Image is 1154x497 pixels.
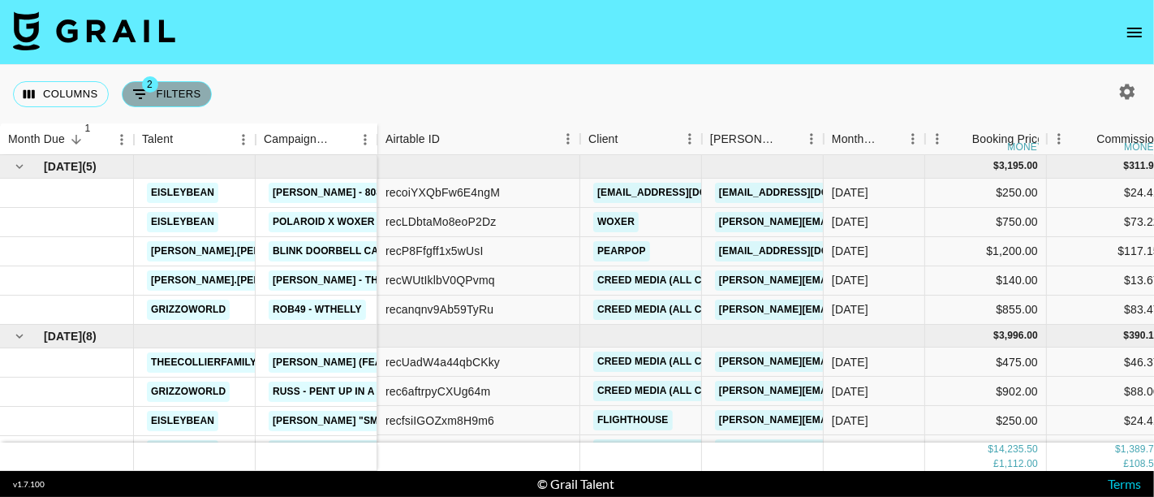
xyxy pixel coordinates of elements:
div: Talent [142,123,173,155]
a: Almost [DATE] - Enjoy the Ride [269,440,446,460]
div: Sep '25 [832,214,868,230]
a: ROB49 - WTHELLY [269,300,366,320]
div: recanqnv9Ab59TyRu [385,301,493,318]
button: Menu [925,127,949,151]
a: Creed Media (All Campaigns) [593,270,762,291]
a: theecollierfamily [147,352,261,373]
button: Sort [878,127,901,150]
button: Sort [949,127,972,150]
div: $ [1124,329,1130,343]
div: Sep '25 [832,243,868,259]
div: © Grail Talent [538,476,615,492]
div: Client [580,123,702,155]
a: [PERSON_NAME] - 808 HYMN [269,183,418,203]
button: open drawer [1118,16,1151,49]
div: Sep '25 [832,184,868,201]
a: Blink Doorbell Campaign [269,241,421,261]
div: Booker [702,123,824,155]
div: [PERSON_NAME] [710,123,777,155]
button: Sort [173,128,196,151]
a: [PERSON_NAME][EMAIL_ADDRESS][DOMAIN_NAME] [715,352,980,372]
div: 3,996.00 [999,329,1038,343]
div: Talent [134,123,256,155]
div: Airtable ID [385,123,440,155]
a: [PERSON_NAME].[PERSON_NAME] [147,270,325,291]
a: [PERSON_NAME] - The Twist (65th Anniversary) [269,270,531,291]
div: Month Due [824,123,925,155]
div: $237.00 [925,435,1047,465]
div: Airtable ID [377,123,580,155]
div: $ [1115,443,1121,456]
a: eisleybean [147,212,218,232]
a: Creed Media (All Campaigns) [593,439,762,460]
div: $902.00 [925,377,1047,406]
div: 1,112.00 [999,456,1038,470]
button: Sort [440,127,463,150]
span: ( 5 ) [82,158,97,175]
div: Campaign (Type) [256,123,377,155]
a: grizzoworld [147,300,230,320]
div: Sep '25 [832,301,868,318]
a: [PERSON_NAME][EMAIL_ADDRESS][DOMAIN_NAME] [715,270,980,291]
div: Client [588,123,618,155]
a: eisleybean [147,440,218,460]
button: Menu [1047,127,1071,151]
a: [PERSON_NAME][EMAIL_ADDRESS][DOMAIN_NAME] [715,381,980,401]
button: Menu [901,127,925,151]
a: [EMAIL_ADDRESS][DOMAIN_NAME] [715,183,897,203]
button: Menu [110,127,134,152]
span: [DATE] [44,328,82,344]
button: Menu [678,127,702,151]
div: $250.00 [925,406,1047,435]
button: Sort [1074,127,1096,150]
div: recWUtIklbV0QPvmq [385,272,495,288]
div: recP8Ffgff1x5wUsI [385,243,484,259]
div: money [1008,142,1044,152]
button: Menu [799,127,824,151]
a: Terms [1108,476,1141,491]
button: Menu [556,127,580,151]
div: £ [993,456,999,470]
div: $750.00 [925,208,1047,237]
a: eisleybean [147,183,218,203]
div: $140.00 [925,266,1047,296]
div: $475.00 [925,348,1047,377]
a: Creed Media (All Campaigns) [593,300,762,320]
button: Select columns [13,81,109,107]
div: rec6aftrpyCXUg64m [385,383,490,400]
button: hide children [8,155,31,178]
span: [DATE] [44,158,82,175]
div: Campaign (Type) [264,123,330,155]
a: [PERSON_NAME][EMAIL_ADDRESS][PERSON_NAME][DOMAIN_NAME] [715,410,1063,430]
div: Month Due [8,123,65,155]
a: [EMAIL_ADDRESS][DOMAIN_NAME] [593,183,775,203]
span: 1 [80,120,96,136]
div: Aug '25 [832,413,868,429]
a: [PERSON_NAME][EMAIL_ADDRESS][DOMAIN_NAME] [715,300,980,320]
span: ( 8 ) [82,328,97,344]
button: hide children [8,325,31,348]
div: $ [993,329,999,343]
div: v 1.7.100 [13,479,45,490]
button: Menu [231,127,256,152]
a: [PERSON_NAME] (feat. [PERSON_NAME]) - [GEOGRAPHIC_DATA] [269,352,598,373]
img: Grail Talent [13,11,175,50]
a: grizzoworld [147,382,230,402]
div: $ [988,443,993,456]
button: Sort [618,127,641,150]
a: Flighthouse [593,410,673,430]
button: Show filters [122,81,212,107]
a: Polaroid X Woxer Campaign [269,212,435,232]
div: Month Due [832,123,878,155]
div: recfsiIGOZxm8H9m6 [385,413,494,429]
span: 2 [142,76,158,93]
a: Creed Media (All Campaigns) [593,381,762,401]
div: 14,235.50 [993,443,1038,456]
a: Woxer [593,212,639,232]
div: $250.00 [925,179,1047,208]
a: [PERSON_NAME] "Smoking Section" [269,411,467,431]
a: Russ - Pent Up in a Penthouse [269,382,443,402]
div: $ [1124,159,1130,173]
button: Sort [777,127,799,150]
div: $1,200.00 [925,237,1047,266]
